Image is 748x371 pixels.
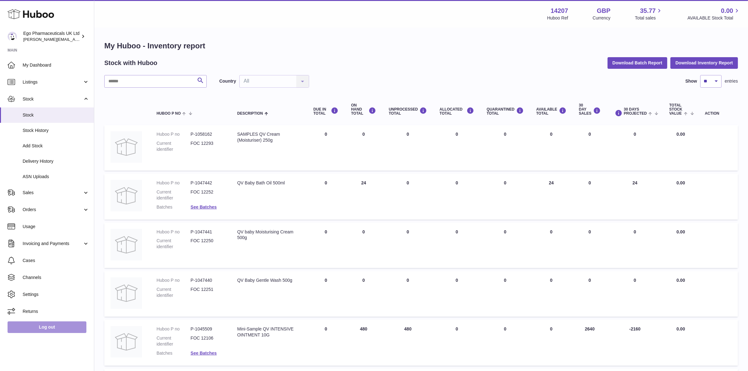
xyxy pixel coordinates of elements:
[433,320,480,366] td: 0
[536,107,566,116] div: AVAILABLE Total
[23,258,89,264] span: Cases
[23,96,83,102] span: Stock
[573,320,607,366] td: 2640
[530,271,573,317] td: 0
[504,229,506,234] span: 0
[191,131,225,137] dd: P-1058162
[237,326,301,338] div: Mini-Sample QV INTENSIVE OINTMENT 10G
[23,112,89,118] span: Stock
[23,62,89,68] span: My Dashboard
[383,174,434,220] td: 0
[23,143,89,149] span: Add Stock
[579,103,601,116] div: 30 DAY SALES
[314,107,339,116] div: DUE IN TOTAL
[608,57,668,68] button: Download Batch Report
[345,320,383,366] td: 480
[504,180,506,185] span: 0
[23,190,83,196] span: Sales
[156,286,190,298] dt: Current identifier
[433,174,480,220] td: 0
[111,180,142,211] img: product image
[191,180,225,186] dd: P-1047442
[156,277,190,283] dt: Huboo P no
[156,189,190,201] dt: Current identifier
[307,271,345,317] td: 0
[607,174,663,220] td: 24
[307,320,345,366] td: 0
[504,278,506,283] span: 0
[433,271,480,317] td: 0
[607,223,663,268] td: 0
[530,320,573,366] td: 0
[104,59,157,67] h2: Stock with Huboo
[8,32,17,41] img: jane.bates@egopharm.com
[156,350,190,356] dt: Batches
[23,128,89,134] span: Stock History
[307,174,345,220] td: 0
[607,320,663,366] td: -2160
[687,7,740,21] a: 0.00 AVAILABLE Stock Total
[8,321,86,333] a: Log out
[685,78,697,84] label: Show
[607,271,663,317] td: 0
[345,223,383,268] td: 0
[156,238,190,250] dt: Current identifier
[23,275,89,281] span: Channels
[191,351,217,356] a: See Batches
[676,278,685,283] span: 0.00
[191,229,225,235] dd: P-1047441
[573,174,607,220] td: 0
[676,132,685,137] span: 0.00
[23,30,80,42] div: Ego Pharmaceuticals UK Ltd
[191,238,225,250] dd: FOC 12250
[640,7,656,15] span: 35.77
[433,223,480,268] td: 0
[383,125,434,171] td: 0
[530,125,573,171] td: 0
[111,131,142,163] img: product image
[156,335,190,347] dt: Current identifier
[237,229,301,241] div: QV baby Moisturising Cream 500g
[573,271,607,317] td: 0
[624,107,647,116] span: 30 DAYS PROJECTED
[345,125,383,171] td: 0
[111,229,142,260] img: product image
[191,335,225,347] dd: FOC 12106
[551,7,568,15] strong: 14207
[191,326,225,332] dd: P-1045509
[111,277,142,309] img: product image
[237,112,263,116] span: Description
[345,271,383,317] td: 0
[676,326,685,331] span: 0.00
[530,174,573,220] td: 24
[440,107,474,116] div: ALLOCATED Total
[23,79,83,85] span: Listings
[191,140,225,152] dd: FOC 12293
[547,15,568,21] div: Huboo Ref
[111,326,142,357] img: product image
[345,174,383,220] td: 24
[383,223,434,268] td: 0
[705,112,732,116] div: Action
[504,132,506,137] span: 0
[23,37,160,42] span: [PERSON_NAME][EMAIL_ADDRESS][PERSON_NAME][DOMAIN_NAME]
[487,107,524,116] div: QUARANTINED Total
[676,180,685,185] span: 0.00
[593,15,611,21] div: Currency
[670,57,738,68] button: Download Inventory Report
[383,320,434,366] td: 480
[23,292,89,297] span: Settings
[573,125,607,171] td: 0
[191,205,217,210] a: See Batches
[351,103,376,116] div: ON HAND Total
[389,107,427,116] div: UNPROCESSED Total
[687,15,740,21] span: AVAILABLE Stock Total
[156,131,190,137] dt: Huboo P no
[23,241,83,247] span: Invoicing and Payments
[191,277,225,283] dd: P-1047440
[676,229,685,234] span: 0.00
[530,223,573,268] td: 0
[156,204,190,210] dt: Batches
[23,224,89,230] span: Usage
[635,15,663,21] span: Total sales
